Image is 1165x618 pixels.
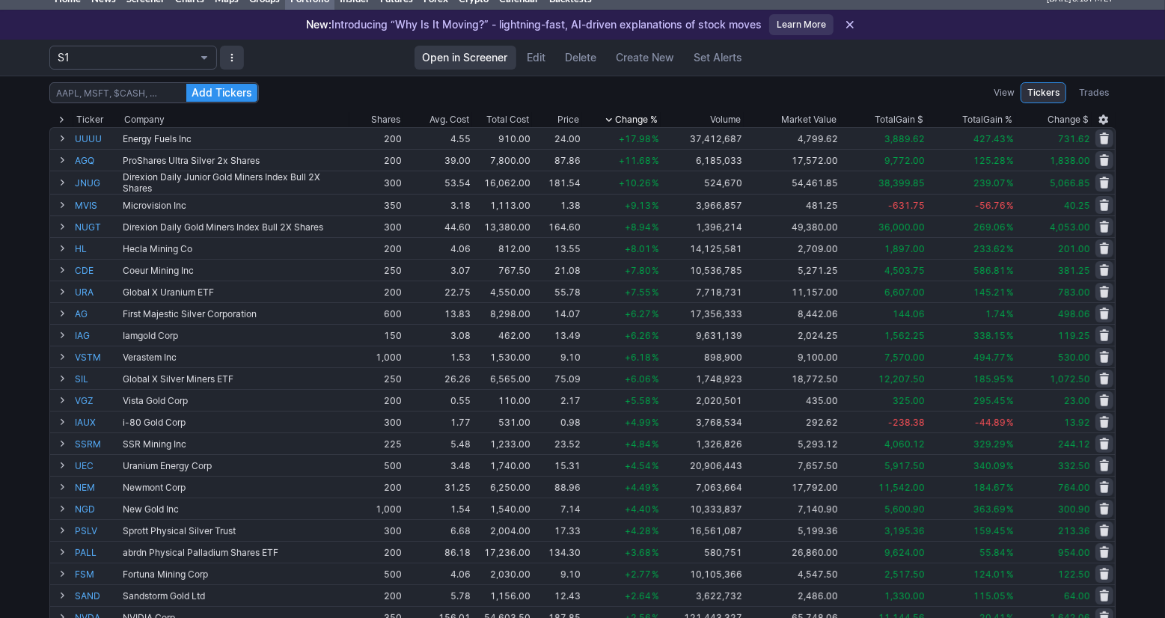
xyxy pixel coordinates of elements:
[652,395,659,406] span: %
[532,281,582,302] td: 55.78
[652,200,659,211] span: %
[532,454,582,476] td: 15.31
[744,215,840,237] td: 49,380.00
[472,281,532,302] td: 4,550.00
[661,498,744,519] td: 10,333,837
[962,112,983,127] span: Total
[661,324,744,346] td: 9,631,139
[1072,82,1116,103] a: Trades
[652,482,659,493] span: %
[878,373,925,385] span: 12,207.50
[625,308,651,319] span: +6.27
[472,454,532,476] td: 1,740.00
[1006,330,1014,341] span: %
[75,368,120,389] a: SIL
[75,498,120,519] a: NGD
[878,221,925,233] span: 36,000.00
[884,243,925,254] span: 1,897.00
[652,373,659,385] span: %
[619,177,651,189] span: +10.26
[123,482,348,493] div: Newmont Corp
[403,281,472,302] td: 22.75
[1006,265,1014,276] span: %
[652,352,659,363] span: %
[661,302,744,324] td: 17,356,333
[403,411,472,432] td: 1.77
[884,352,925,363] span: 7,570.00
[306,18,331,31] span: New:
[1006,133,1014,144] span: %
[532,149,582,171] td: 87.86
[123,155,348,166] div: ProShares Ultra Silver 2x Shares
[123,133,348,144] div: Energy Fuels Inc
[1027,85,1059,100] span: Tickers
[472,171,532,194] td: 16,062.00
[884,438,925,450] span: 4,060.12
[973,460,1006,471] span: 340.09
[472,127,532,149] td: 910.00
[625,504,651,515] span: +4.40
[75,325,120,346] a: IAG
[875,112,896,127] span: Total
[403,127,472,149] td: 4.55
[403,302,472,324] td: 13.83
[1064,395,1090,406] span: 23.00
[472,389,532,411] td: 110.00
[884,287,925,298] span: 6,607.00
[1006,200,1014,211] span: %
[123,171,348,194] div: Direxion Daily Junior Gold Miners Index Bull 2X Shares
[893,395,925,406] span: 325.00
[1006,243,1014,254] span: %
[1050,177,1090,189] span: 5,066.85
[661,389,744,411] td: 2,020,501
[349,389,403,411] td: 200
[1006,287,1014,298] span: %
[472,215,532,237] td: 13,380.00
[532,171,582,194] td: 181.54
[625,221,651,233] span: +8.94
[403,324,472,346] td: 3.08
[744,346,840,367] td: 9,100.00
[973,482,1006,493] span: 184.67
[472,194,532,215] td: 1,113.00
[123,352,348,363] div: Verastem Inc
[472,346,532,367] td: 1,530.00
[661,237,744,259] td: 14,125,581
[557,112,579,127] div: Price
[661,454,744,476] td: 20,906,443
[532,519,582,541] td: 17.33
[75,346,120,367] a: VSTM
[349,346,403,367] td: 1,000
[781,112,837,127] span: Market Value
[973,177,1006,189] span: 239.07
[973,265,1006,276] span: 586.81
[124,112,165,127] div: Company
[532,259,582,281] td: 21.08
[1058,308,1090,319] span: 498.06
[123,200,348,211] div: Microvision Inc
[472,259,532,281] td: 767.50
[403,454,472,476] td: 3.48
[875,112,923,127] div: Gain $
[975,417,1006,428] span: -44.89
[1048,112,1089,127] span: Change $
[532,324,582,346] td: 13.49
[652,155,659,166] span: %
[744,476,840,498] td: 17,792.00
[661,259,744,281] td: 10,536,785
[532,302,582,324] td: 14.07
[625,482,651,493] span: +4.49
[349,367,403,389] td: 250
[744,498,840,519] td: 7,140.90
[1021,82,1066,103] a: Tickers
[75,171,120,194] a: JNUG
[652,265,659,276] span: %
[878,177,925,189] span: 38,399.85
[349,127,403,149] td: 200
[75,520,120,541] a: PSLV
[123,308,348,319] div: First Majestic Silver Corporation
[661,367,744,389] td: 1,748,923
[403,498,472,519] td: 1.54
[994,85,1015,100] label: View
[625,438,651,450] span: +4.84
